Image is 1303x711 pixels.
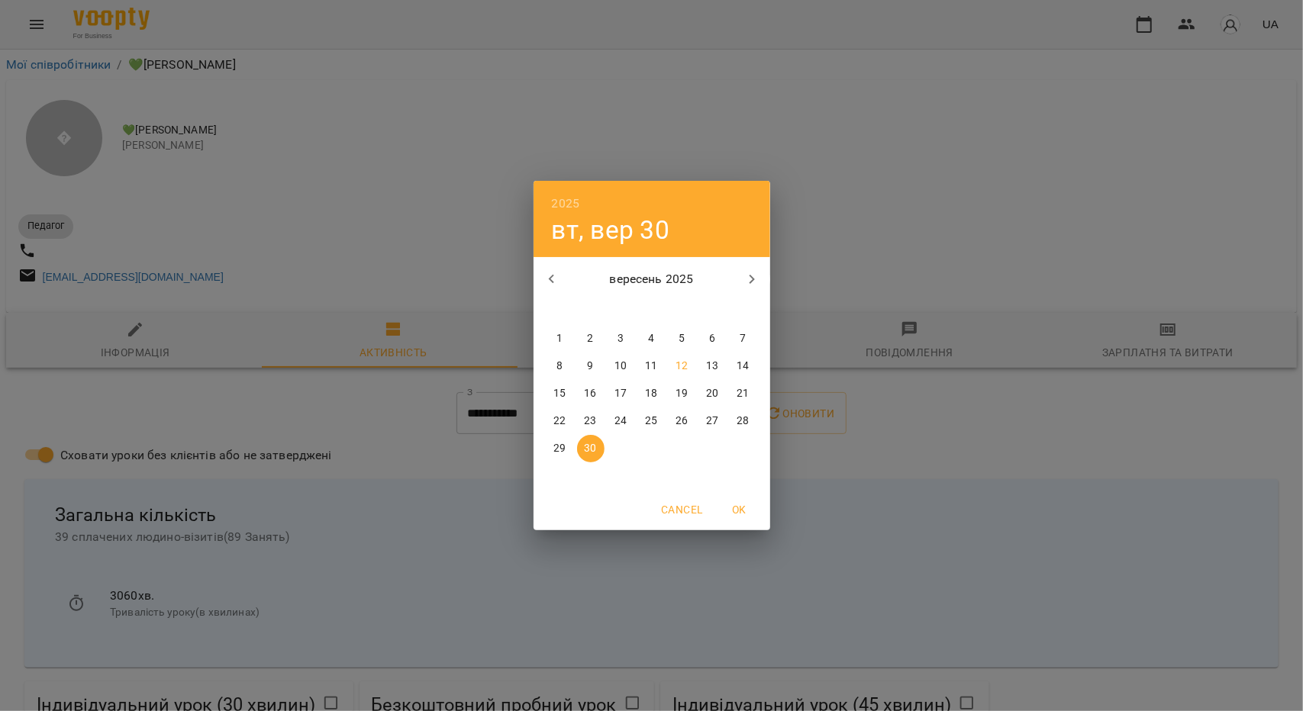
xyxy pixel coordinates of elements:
p: 24 [614,413,627,429]
span: чт [638,302,666,317]
button: 24 [608,407,635,435]
button: 27 [699,407,727,435]
p: 8 [556,359,563,374]
button: 8 [547,352,574,380]
p: 17 [614,386,627,401]
p: 16 [584,386,596,401]
button: 15 [547,380,574,407]
button: 11 [638,352,666,380]
p: 26 [676,413,688,429]
button: 16 [577,380,605,407]
button: 21 [730,380,757,407]
button: 23 [577,407,605,435]
p: 4 [648,331,654,346]
button: 2 [577,325,605,352]
span: нд [730,302,757,317]
button: вт, вер 30 [552,214,669,246]
p: 21 [737,386,749,401]
button: 4 [638,325,666,352]
button: 30 [577,435,605,462]
button: 25 [638,407,666,435]
button: 6 [699,325,727,352]
span: OK [721,500,758,519]
p: 25 [645,413,657,429]
p: 13 [706,359,718,374]
p: вересень 2025 [569,270,734,288]
p: 9 [587,359,593,374]
span: сб [699,302,727,317]
button: 22 [547,407,574,435]
span: вт [577,302,605,317]
p: 19 [676,386,688,401]
p: 18 [645,386,657,401]
p: 1 [556,331,563,346]
p: 29 [553,441,566,456]
p: 15 [553,386,566,401]
p: 12 [676,359,688,374]
p: 22 [553,413,566,429]
span: Cancel [661,500,702,519]
button: 12 [669,352,696,380]
button: OK [715,496,764,523]
p: 3 [618,331,624,346]
button: 20 [699,380,727,407]
p: 14 [737,359,749,374]
button: 5 [669,325,696,352]
button: 3 [608,325,635,352]
p: 10 [614,359,627,374]
button: 28 [730,407,757,435]
p: 6 [709,331,715,346]
p: 27 [706,413,718,429]
span: ср [608,302,635,317]
p: 28 [737,413,749,429]
button: 29 [547,435,574,462]
p: 7 [740,331,746,346]
button: 2025 [552,193,580,214]
p: 30 [584,441,596,456]
p: 11 [645,359,657,374]
p: 2 [587,331,593,346]
button: 9 [577,352,605,380]
p: 23 [584,413,596,429]
button: 14 [730,352,757,380]
span: пт [669,302,696,317]
button: 19 [669,380,696,407]
button: 1 [547,325,574,352]
button: 18 [638,380,666,407]
button: 26 [669,407,696,435]
button: 7 [730,325,757,352]
p: 5 [679,331,685,346]
button: 10 [608,352,635,380]
button: Cancel [655,496,708,523]
span: пн [547,302,574,317]
button: 17 [608,380,635,407]
button: 13 [699,352,727,380]
p: 20 [706,386,718,401]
